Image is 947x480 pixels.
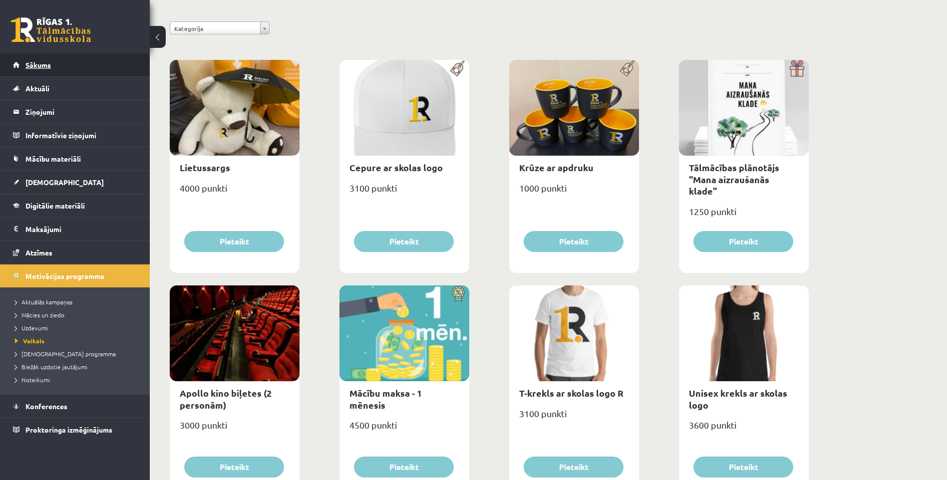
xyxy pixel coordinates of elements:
[180,387,272,410] a: Apollo kino biļetes (2 personām)
[519,387,624,399] a: T-krekls ar skolas logo R
[13,100,137,123] a: Ziņojumi
[524,231,624,252] button: Pieteikt
[524,457,624,478] button: Pieteikt
[13,194,137,217] a: Digitālie materiāli
[25,271,104,280] span: Motivācijas programma
[13,241,137,264] a: Atzīmes
[13,395,137,418] a: Konferences
[339,417,469,442] div: 4500 punkti
[25,201,85,210] span: Digitālie materiāli
[354,457,454,478] button: Pieteikt
[13,171,137,194] a: [DEMOGRAPHIC_DATA]
[25,248,52,257] span: Atzīmes
[689,387,787,410] a: Unisex krekls ar skolas logo
[786,60,809,77] img: Dāvana ar pārsteigumu
[25,218,137,240] legend: Maksājumi
[180,162,230,173] a: Lietussargs
[184,231,284,252] button: Pieteikt
[509,180,639,205] div: 1000 punkti
[25,84,49,93] span: Aktuāli
[15,310,140,319] a: Mācies un ziedo
[184,457,284,478] button: Pieteikt
[170,417,300,442] div: 3000 punkti
[617,60,639,77] img: Populāra prece
[15,323,140,332] a: Uzdevumi
[13,77,137,100] a: Aktuāli
[349,387,422,410] a: Mācību maksa - 1 mēnesis
[25,402,67,411] span: Konferences
[679,417,809,442] div: 3600 punkti
[13,264,137,287] a: Motivācijas programma
[519,162,594,173] a: Krūze ar apdruku
[15,311,64,319] span: Mācies un ziedo
[15,298,72,306] span: Aktuālās kampaņas
[679,203,809,228] div: 1250 punkti
[15,324,48,332] span: Uzdevumi
[15,350,116,358] span: [DEMOGRAPHIC_DATA] programma
[170,180,300,205] div: 4000 punkti
[13,53,137,76] a: Sākums
[689,162,779,197] a: Tālmācības plānotājs "Mana aizraušanās klade"
[447,60,469,77] img: Populāra prece
[509,405,639,430] div: 3100 punkti
[15,376,50,384] span: Noteikumi
[11,17,91,42] a: Rīgas 1. Tālmācības vidusskola
[349,162,443,173] a: Cepure ar skolas logo
[13,147,137,170] a: Mācību materiāli
[25,154,81,163] span: Mācību materiāli
[25,178,104,187] span: [DEMOGRAPHIC_DATA]
[13,124,137,147] a: Informatīvie ziņojumi
[15,297,140,306] a: Aktuālās kampaņas
[447,285,469,302] img: Atlaide
[693,231,793,252] button: Pieteikt
[693,457,793,478] button: Pieteikt
[354,231,454,252] button: Pieteikt
[15,363,87,371] span: Biežāk uzdotie jautājumi
[13,418,137,441] a: Proktoringa izmēģinājums
[13,218,137,240] a: Maksājumi
[25,60,51,69] span: Sākums
[15,375,140,384] a: Noteikumi
[25,425,112,434] span: Proktoringa izmēģinājums
[25,124,137,147] legend: Informatīvie ziņojumi
[25,100,137,123] legend: Ziņojumi
[339,180,469,205] div: 3100 punkti
[15,336,140,345] a: Veikals
[15,337,44,345] span: Veikals
[174,22,256,35] span: Kategorija
[15,362,140,371] a: Biežāk uzdotie jautājumi
[15,349,140,358] a: [DEMOGRAPHIC_DATA] programma
[170,21,270,34] a: Kategorija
